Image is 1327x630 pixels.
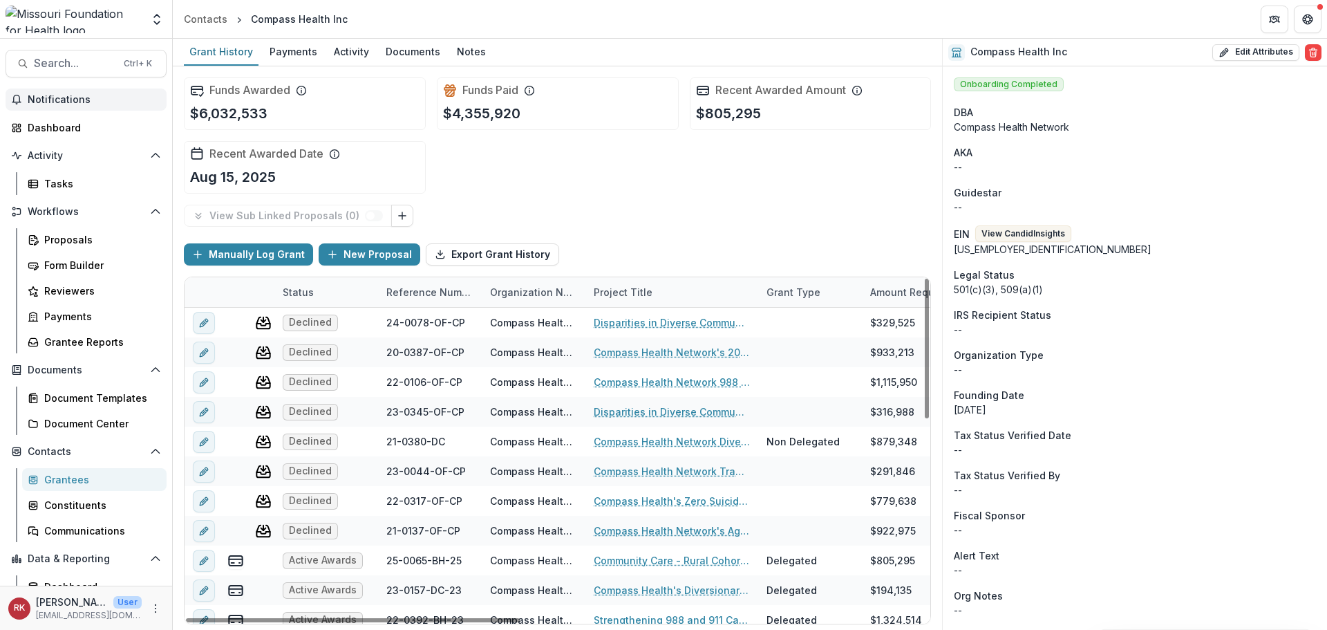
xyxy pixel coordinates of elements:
[193,342,215,364] button: edit
[319,243,420,266] button: New Proposal
[954,185,1001,200] span: Guidestar
[193,312,215,334] button: edit
[594,524,750,538] a: Compass Health Network's Aging Missourian Initiative
[954,548,999,563] span: Alert Text
[22,519,167,542] a: Communications
[870,494,916,508] div: $779,638
[147,600,164,617] button: More
[113,596,142,609] p: User
[6,89,167,111] button: Notifications
[462,84,518,97] h2: Funds Paid
[766,434,840,449] div: Non Delegated
[22,305,167,328] a: Payments
[758,277,862,307] div: Grant Type
[22,468,167,491] a: Grantees
[386,583,462,597] div: 23-0157-DC-23
[274,277,378,307] div: Status
[585,277,758,307] div: Project Title
[380,39,446,66] a: Documents
[490,464,577,479] div: Compass Health Inc
[6,145,167,167] button: Open Activity
[870,464,915,479] div: $291,846
[715,84,846,97] h2: Recent Awarded Amount
[22,412,167,435] a: Document Center
[28,120,156,135] div: Dashboard
[870,434,917,449] div: $879,348
[6,359,167,381] button: Open Documents
[490,613,577,627] div: Compass Health Inc
[490,553,577,568] div: Compass Health Inc
[289,525,332,537] span: Declined
[6,201,167,223] button: Open Workflows
[193,401,215,423] button: edit
[22,331,167,353] a: Grantee Reports
[44,472,156,487] div: Grantees
[227,582,244,599] button: view-payments
[14,604,25,613] div: Renee Klann
[386,375,462,389] div: 22-0106-OF-CP
[44,176,156,191] div: Tasks
[36,609,142,622] p: [EMAIL_ADDRESS][DOMAIN_NAME]
[594,405,750,419] a: Disparities in Diverse Communities: Plan to Action for Young Black Men's Mental Health
[147,6,167,33] button: Open entity switcher
[44,498,156,512] div: Constituents
[193,461,215,483] button: edit
[766,613,817,627] div: Delegated
[954,120,1316,134] div: Compass Health Network
[696,103,761,124] p: $805,295
[28,94,161,106] span: Notifications
[490,405,577,419] div: Compass Health Inc
[490,315,577,330] div: Compass Health Inc
[482,285,585,299] div: Organization Name
[594,464,750,479] a: Compass Health Network Transportation Planning Initiative
[954,145,972,160] span: AKA
[44,335,156,349] div: Grantee Reports
[28,446,144,458] span: Contacts
[28,364,144,376] span: Documents
[121,56,155,71] div: Ctrl + K
[594,375,750,389] a: Compass Health Network 988 Crisis Line Enhancement
[954,388,1024,402] span: Founding Date
[482,277,585,307] div: Organization Name
[443,103,520,124] p: $4,355,920
[594,583,750,597] a: Compass Health's Diversionary Initiative for Rural [US_STATE]
[862,277,1000,307] div: Amount Requested
[954,77,1064,91] span: Onboarding Completed
[193,580,215,602] button: edit
[44,232,156,247] div: Proposals
[227,553,244,569] button: view-payments
[490,583,577,597] div: Compass Health Inc
[870,613,922,627] div: $1,324,514
[1212,44,1299,61] button: Edit Attributes
[594,613,750,627] a: Strengthening 988 and 911 Call Diversion
[178,9,233,29] a: Contacts
[289,406,332,418] span: Declined
[766,583,817,597] div: Delegated
[22,387,167,409] a: Document Templates
[954,443,1316,457] p: --
[193,490,215,512] button: edit
[184,12,227,26] div: Contacts
[954,428,1071,443] span: Tax Status Verified Date
[378,285,482,299] div: Reference Number
[954,483,1316,497] p: --
[870,375,917,389] div: $1,115,950
[251,12,348,26] div: Compass Health Inc
[184,243,313,266] button: Manually Log Grant
[193,520,215,542] button: edit
[6,6,142,33] img: Missouri Foundation for Health logo
[44,416,156,431] div: Document Center
[954,589,1003,603] span: Org Notes
[44,258,156,272] div: Form Builder
[490,524,577,538] div: Compass Health Inc
[594,345,750,360] a: Compass Health Network's 2020 [MEDICAL_DATA] Pandemic Clinical Innovations
[954,268,1015,282] span: Legal Status
[954,160,1316,174] p: --
[954,523,1316,537] div: --
[380,41,446,62] div: Documents
[22,575,167,598] a: Dashboard
[954,308,1051,322] span: IRS Recipient Status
